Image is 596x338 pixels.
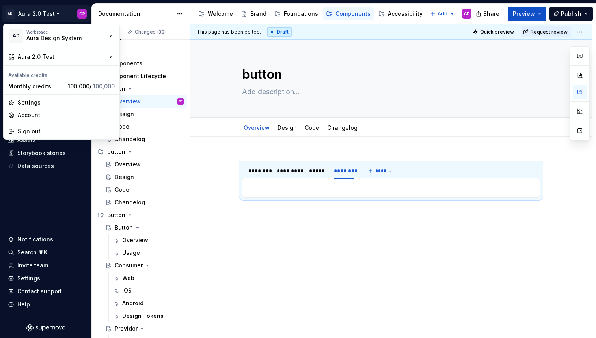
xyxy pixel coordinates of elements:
div: Account [18,111,115,119]
div: Aura Design System [26,34,93,42]
span: 100,000 [93,83,115,90]
div: Aura 2.0 Test [18,53,107,61]
div: Workspace [26,30,107,34]
div: Available credits [5,67,118,80]
div: Monthly credits [8,82,65,90]
span: 100,000 / [68,83,115,90]
div: Sign out [18,127,115,135]
div: AD [9,29,23,43]
div: Settings [18,99,115,106]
